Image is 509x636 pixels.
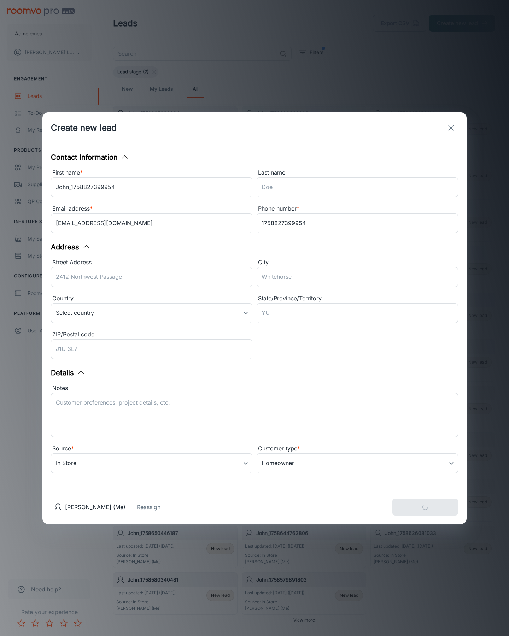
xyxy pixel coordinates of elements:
[51,204,252,213] div: Email address
[51,303,252,323] div: Select country
[257,294,458,303] div: State/Province/Territory
[65,503,125,511] p: [PERSON_NAME] (Me)
[257,213,458,233] input: +1 439-123-4567
[137,503,160,511] button: Reassign
[51,258,252,267] div: Street Address
[257,303,458,323] input: YU
[51,294,252,303] div: Country
[51,122,117,134] h1: Create new lead
[444,121,458,135] button: exit
[51,168,252,177] div: First name
[51,213,252,233] input: myname@example.com
[51,152,129,163] button: Contact Information
[51,330,252,339] div: ZIP/Postal code
[51,367,85,378] button: Details
[51,444,252,453] div: Source
[51,242,90,252] button: Address
[51,384,458,393] div: Notes
[257,168,458,177] div: Last name
[51,177,252,197] input: John
[257,453,458,473] div: Homeowner
[257,267,458,287] input: Whitehorse
[51,339,252,359] input: J1U 3L7
[257,444,458,453] div: Customer type
[257,204,458,213] div: Phone number
[257,177,458,197] input: Doe
[257,258,458,267] div: City
[51,453,252,473] div: In Store
[51,267,252,287] input: 2412 Northwest Passage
